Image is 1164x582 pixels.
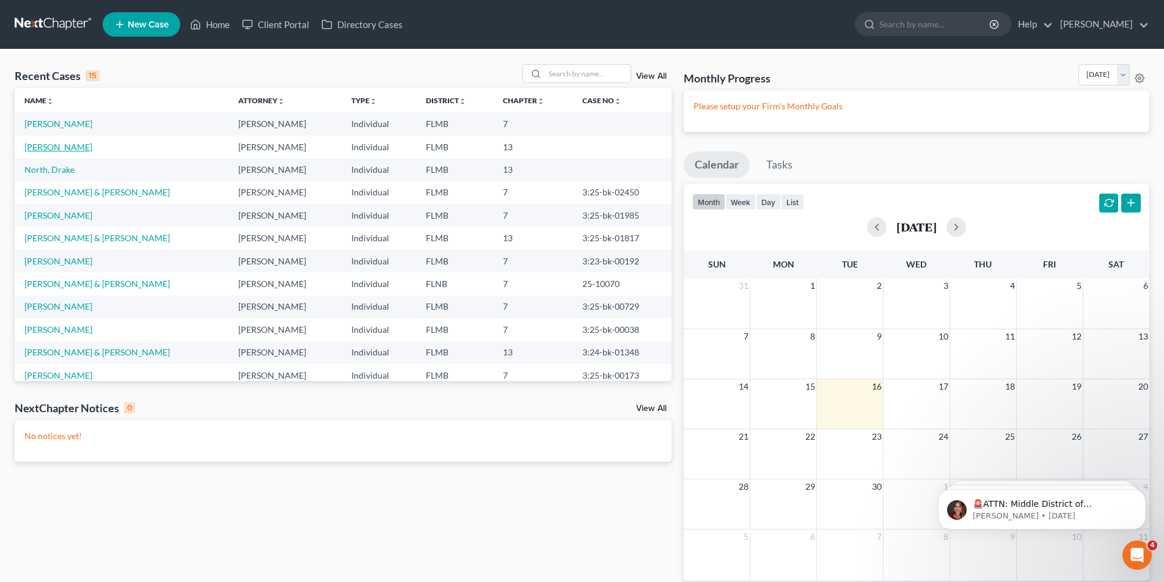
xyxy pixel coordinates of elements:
[573,181,672,204] td: 3:25-bk-02450
[636,72,667,81] a: View All
[1071,379,1083,394] span: 19
[15,68,100,83] div: Recent Cases
[1009,278,1016,293] span: 4
[694,100,1140,112] p: Please setup your Firm's Monthly Goals
[342,296,416,318] td: Individual
[128,20,169,29] span: New Case
[684,151,750,178] a: Calendar
[773,259,794,269] span: Mon
[738,479,750,494] span: 28
[15,401,135,415] div: NextChapter Notices
[24,118,92,129] a: [PERSON_NAME]
[573,341,672,364] td: 3:24-bk-01348
[573,204,672,227] td: 3:25-bk-01985
[493,250,573,272] td: 7
[351,96,377,105] a: Typeunfold_more
[342,112,416,135] td: Individual
[545,65,631,82] input: Search by name...
[1137,429,1149,444] span: 27
[238,96,285,105] a: Attorneyunfold_more
[24,430,662,442] p: No notices yet!
[582,96,621,105] a: Case Nounfold_more
[1071,429,1083,444] span: 26
[809,329,816,344] span: 8
[1108,259,1124,269] span: Sat
[24,370,92,380] a: [PERSON_NAME]
[426,96,466,105] a: Districtunfold_more
[24,278,170,289] a: [PERSON_NAME] & [PERSON_NAME]
[416,136,494,158] td: FLMB
[416,227,494,249] td: FLMB
[809,278,816,293] span: 1
[493,318,573,341] td: 7
[229,181,342,204] td: [PERSON_NAME]
[229,250,342,272] td: [PERSON_NAME]
[920,464,1164,549] iframe: Intercom notifications message
[24,210,92,220] a: [PERSON_NAME]
[493,136,573,158] td: 13
[342,272,416,295] td: Individual
[229,341,342,364] td: [PERSON_NAME]
[804,479,816,494] span: 29
[24,164,75,175] a: North, Drake
[416,341,494,364] td: FLMB
[416,272,494,295] td: FLNB
[229,136,342,158] td: [PERSON_NAME]
[906,259,926,269] span: Wed
[876,529,883,544] span: 7
[229,112,342,135] td: [PERSON_NAME]
[1004,429,1016,444] span: 25
[614,98,621,105] i: unfold_more
[24,233,170,243] a: [PERSON_NAME] & [PERSON_NAME]
[342,204,416,227] td: Individual
[416,204,494,227] td: FLMB
[1012,13,1053,35] a: Help
[896,220,937,233] h2: [DATE]
[742,529,750,544] span: 5
[342,227,416,249] td: Individual
[124,402,135,413] div: 0
[416,250,494,272] td: FLMB
[937,379,950,394] span: 17
[684,71,771,85] h3: Monthly Progress
[342,136,416,158] td: Individual
[1071,329,1083,344] span: 12
[1043,259,1056,269] span: Fri
[493,181,573,204] td: 7
[804,379,816,394] span: 15
[46,98,54,105] i: unfold_more
[756,194,781,210] button: day
[1075,278,1083,293] span: 5
[229,296,342,318] td: [PERSON_NAME]
[573,296,672,318] td: 3:25-bk-00729
[725,194,756,210] button: week
[1004,329,1016,344] span: 11
[974,259,992,269] span: Thu
[493,272,573,295] td: 7
[493,296,573,318] td: 7
[342,318,416,341] td: Individual
[876,278,883,293] span: 2
[24,256,92,266] a: [PERSON_NAME]
[738,429,750,444] span: 21
[942,278,950,293] span: 3
[277,98,285,105] i: unfold_more
[315,13,409,35] a: Directory Cases
[804,429,816,444] span: 22
[636,404,667,413] a: View All
[493,227,573,249] td: 13
[1004,379,1016,394] span: 18
[842,259,858,269] span: Tue
[876,329,883,344] span: 9
[229,318,342,341] td: [PERSON_NAME]
[573,272,672,295] td: 25-10070
[871,429,883,444] span: 23
[493,204,573,227] td: 7
[692,194,725,210] button: month
[809,529,816,544] span: 6
[573,227,672,249] td: 3:25-bk-01817
[1142,278,1149,293] span: 6
[416,158,494,181] td: FLMB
